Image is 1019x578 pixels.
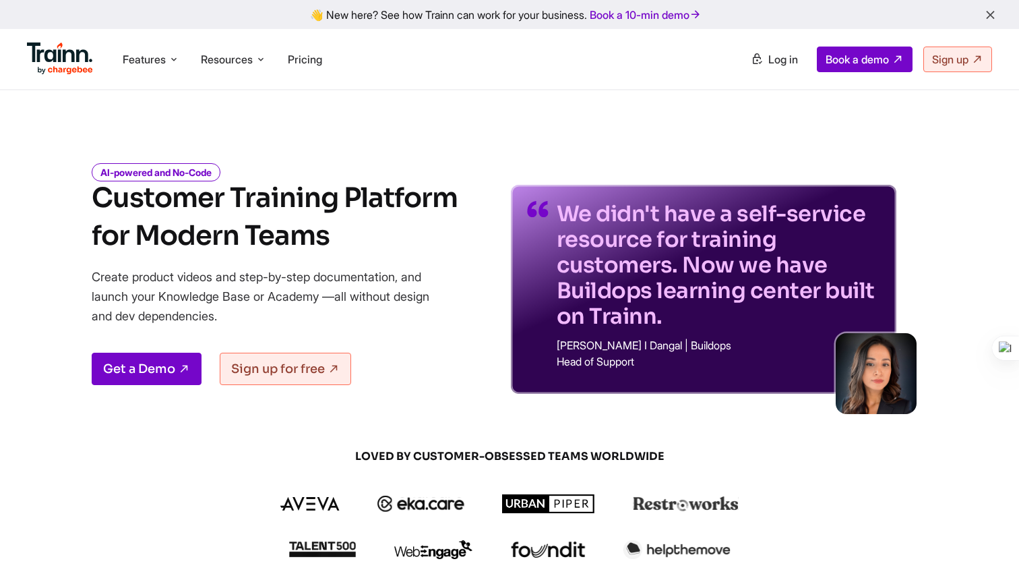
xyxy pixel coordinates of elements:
[123,52,166,67] span: Features
[288,53,322,66] a: Pricing
[623,540,731,559] img: helpthemove logo
[201,52,253,67] span: Resources
[932,53,968,66] span: Sign up
[633,496,739,511] img: restroworks logo
[280,497,340,511] img: aveva logo
[826,53,889,66] span: Book a demo
[923,47,992,72] a: Sign up
[557,201,880,329] p: We didn't have a self-service resource for training customers. Now we have Buildops learning cent...
[92,353,202,385] a: Get a Demo
[557,340,880,351] p: [PERSON_NAME] I Dangal | Buildops
[836,333,917,414] img: sabina-buildops.d2e8138.png
[377,496,465,512] img: ekacare logo
[502,494,595,513] img: urbanpiper logo
[394,540,472,559] img: webengage logo
[8,8,1011,21] div: 👋 New here? See how Trainn can work for your business.
[186,449,833,464] span: LOVED BY CUSTOMER-OBSESSED TEAMS WORLDWIDE
[288,541,356,558] img: talent500 logo
[817,47,913,72] a: Book a demo
[27,42,93,75] img: Trainn Logo
[510,542,586,558] img: foundit logo
[768,53,798,66] span: Log in
[220,353,351,385] a: Sign up for free
[587,5,704,24] a: Book a 10-min demo
[92,163,220,181] i: AI-powered and No-Code
[92,179,458,255] h1: Customer Training Platform for Modern Teams
[557,356,880,367] p: Head of Support
[527,201,549,217] img: quotes-purple.41a7099.svg
[743,47,806,71] a: Log in
[92,267,449,326] p: Create product videos and step-by-step documentation, and launch your Knowledge Base or Academy —...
